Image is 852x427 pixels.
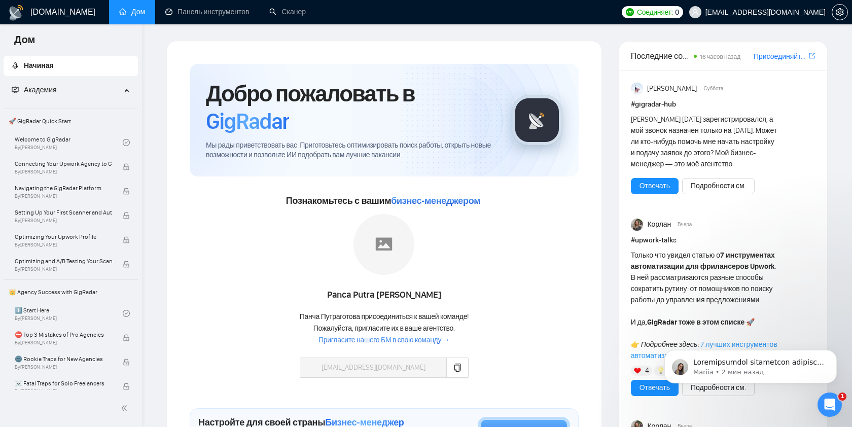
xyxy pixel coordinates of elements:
[700,53,740,60] font: 16 часов назад
[15,302,123,325] a: 1️⃣ Start HereBy[PERSON_NAME]
[809,51,815,61] a: экспорт
[24,61,54,70] font: Начиная
[123,139,130,146] span: check-circle
[391,196,480,206] font: бизнес-менеджером
[746,318,755,327] font: 🚀
[631,273,773,304] font: В ней рассматриваются разные способы сократить рутину: от помощников по поиску работы до управлен...
[15,266,112,272] span: By [PERSON_NAME]
[631,236,635,244] font: #
[123,383,130,390] span: lock
[631,380,679,396] button: Отвечать
[634,367,641,374] img: ❤️
[15,330,112,340] span: ⛔ Top 3 Mistakes of Pro Agencies
[30,8,95,16] font: [DOMAIN_NAME]
[5,282,137,302] span: 👑 Agency Success with GigRadar
[123,212,130,219] span: lock
[631,115,777,168] font: [PERSON_NAME] [DATE] зарегистрировался, а мой звонок назначен только на [DATE]. Может ли кто-нибу...
[44,39,175,48] p: Message from Mariia, sent 2 мин назад
[15,169,112,175] span: By [PERSON_NAME]
[286,195,391,206] font: Познакомьтесь с вашим
[840,393,844,400] font: 1
[675,8,679,16] font: 0
[15,242,112,248] span: By [PERSON_NAME]
[8,5,24,21] img: логотип
[691,181,746,192] a: Подробности см.
[15,354,112,364] span: 🌚 Rookie Traps for New Agencies
[165,8,249,16] a: приборная панельПанель инструментов
[705,9,826,17] font: [EMAIL_ADDRESS][DOMAIN_NAME]
[300,312,340,321] font: Панча Путра
[206,108,289,135] font: GigRadar
[635,100,676,109] font: gigradar-hub
[631,100,635,109] font: #
[703,86,723,92] font: Суббота
[631,251,720,260] font: Только что увидел статью о
[775,262,776,271] font: .
[12,62,19,69] span: ракета
[327,289,375,300] font: Panca Putra
[123,261,130,268] span: lock
[12,86,57,94] span: Академия
[512,95,562,146] img: gigradar-logo.png
[15,218,112,224] span: By [PERSON_NAME]
[15,378,112,388] span: ☠️ Fatal Traps for Solo Freelancers
[15,131,123,154] a: Welcome to GigRadarBy[PERSON_NAME]
[640,181,670,192] a: Отвечать
[318,336,450,344] font: Пригласите нашего БМ в свою команду →
[631,340,640,349] font: 👉
[340,312,469,321] font: готова присоединиться к вашей команде!
[631,83,643,95] img: Анисуззаман Хан
[631,318,647,327] font: И да,
[832,4,848,20] button: параметр
[637,8,673,16] font: Соединяет:
[626,8,634,16] img: upwork-logo.png
[24,86,57,94] font: Академия
[640,382,670,394] a: Отвечать
[818,393,842,417] iframe: Интерком-чат в режиме реального времени
[123,163,130,170] span: lock
[15,232,112,242] span: Optimizing Your Upwork Profile
[647,220,671,229] font: Корлан
[313,324,455,333] font: Пожалуйста, пригласите их в ваше агентство.
[4,56,138,76] li: Начиная
[15,340,112,346] span: By [PERSON_NAME]
[682,178,755,194] button: Подробности см.
[649,329,852,400] iframe: Уведомления домофона сообщение
[692,9,699,16] span: пользователь
[631,51,797,61] font: Последние сообщения сообщества GigRadar
[269,8,306,16] a: поискСканер
[318,336,450,345] a: Пригласите нашего БМ в свою команду →
[631,219,643,231] img: Корлан
[15,388,112,395] span: By [PERSON_NAME]
[206,80,415,108] font: Добро пожаловать в
[641,340,699,349] font: Подробнее здесь:
[206,141,491,159] font: Мы рады приветствовать вас. Приготовьтесь оптимизировать поиск работы, открыть новые возможности ...
[12,86,19,93] span: фонд-проекционный-экран
[44,29,175,330] font: Loremipsumdol sitametcon adipisc EliTsedd — eiusmo temporincid utlab etdolore! 💬 Magnaa enimad mi...
[15,183,112,193] span: Navigating the GigRadar Platform
[353,214,414,275] img: placeholder.png
[809,52,815,60] span: экспорт
[123,188,130,195] span: lock
[832,8,848,16] a: параметр
[832,8,847,16] span: параметр
[119,8,145,16] a: домДом
[15,159,112,169] span: Connecting Your Upwork Agency to GigRadar
[15,256,112,266] span: Optimizing and A/B Testing Your Scanner for Better Results
[376,289,441,300] font: [PERSON_NAME]
[678,222,692,228] font: Вчера
[123,236,130,243] span: lock
[647,84,697,93] font: [PERSON_NAME]
[645,366,649,375] font: 4
[123,359,130,366] span: lock
[15,193,112,199] span: By [PERSON_NAME]
[15,207,112,218] span: Setting Up Your First Scanner and Auto-Bidder
[446,358,468,378] button: копия
[14,33,35,46] font: Дом
[754,51,807,62] a: Присоединяйтесь к сообществу GigRadar в [GEOGRAPHIC_DATA]
[453,364,461,372] span: копия
[647,318,745,327] font: GigRadar тоже в этом списке
[121,403,131,413] span: двойной левый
